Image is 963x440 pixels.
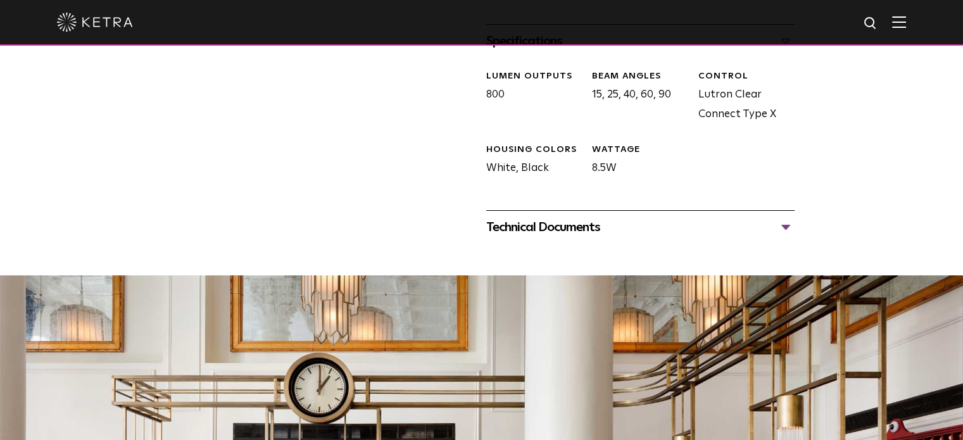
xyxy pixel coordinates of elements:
[486,144,582,156] div: HOUSING COLORS
[892,16,906,28] img: Hamburger%20Nav.svg
[582,144,688,179] div: 8.5W
[698,70,794,83] div: CONTROL
[582,70,688,125] div: 15, 25, 40, 60, 90
[592,70,688,83] div: Beam Angles
[57,13,133,32] img: ketra-logo-2019-white
[477,144,582,179] div: White, Black
[863,16,879,32] img: search icon
[486,70,582,83] div: LUMEN OUTPUTS
[486,217,795,237] div: Technical Documents
[592,144,688,156] div: WATTAGE
[688,70,794,125] div: Lutron Clear Connect Type X
[477,70,582,125] div: 800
